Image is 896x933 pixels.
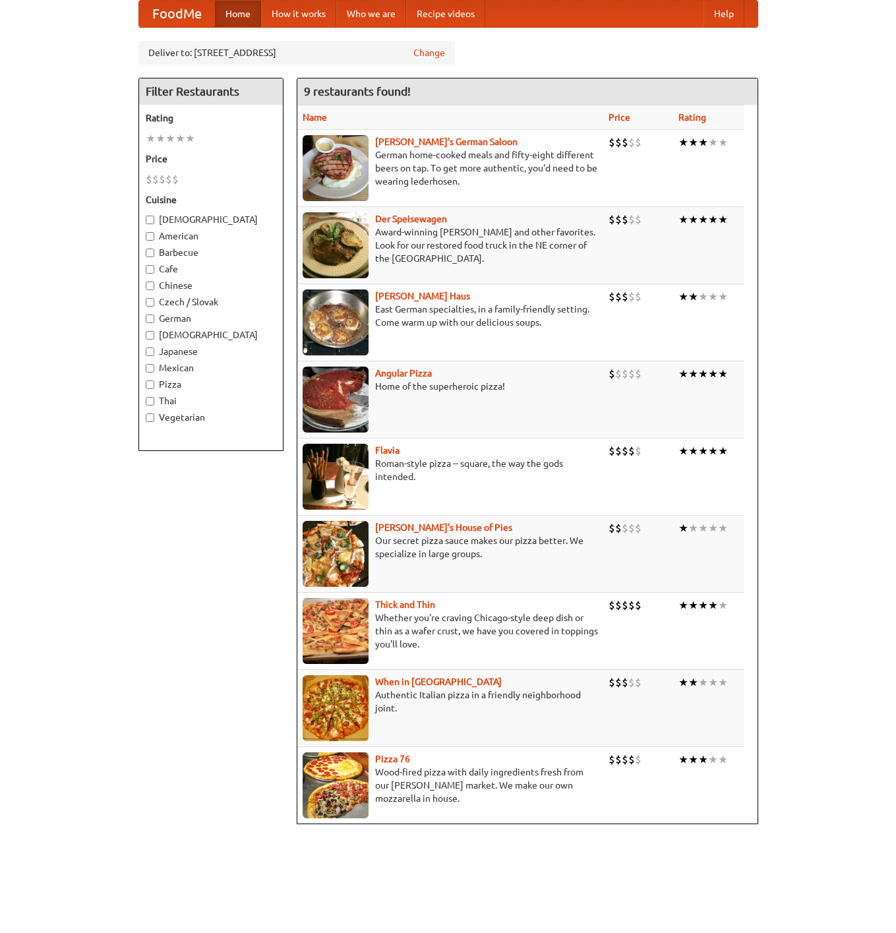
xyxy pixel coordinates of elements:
h4: Filter Restaurants [139,78,283,105]
h5: Price [146,152,276,166]
label: German [146,312,276,325]
a: Flavia [375,445,400,456]
input: Czech / Slovak [146,298,154,307]
li: $ [628,598,635,613]
a: Thick and Thin [375,599,435,610]
li: ★ [708,135,718,150]
li: $ [159,172,165,187]
li: ★ [718,752,728,767]
li: ★ [678,212,688,227]
input: Thai [146,397,154,406]
p: Home of the superheroic pizza! [303,380,598,393]
li: ★ [678,752,688,767]
li: ★ [146,131,156,146]
p: Award-winning [PERSON_NAME] and other favorites. Look for our restored food truck in the NE corne... [303,226,598,265]
li: ★ [678,598,688,613]
img: pizza76.jpg [303,752,369,818]
img: flavia.jpg [303,444,369,510]
li: ★ [698,752,708,767]
li: $ [628,289,635,304]
li: $ [615,675,622,690]
li: $ [622,367,628,381]
label: Vegetarian [146,411,276,424]
li: ★ [185,131,195,146]
li: ★ [678,444,688,458]
li: ★ [688,289,698,304]
li: ★ [718,675,728,690]
li: $ [615,135,622,150]
li: ★ [678,521,688,535]
li: ★ [678,135,688,150]
li: $ [615,367,622,381]
li: ★ [708,367,718,381]
p: German home-cooked meals and fifty-eight different beers on tap. To get more authentic, you'd nee... [303,148,598,188]
label: Czech / Slovak [146,295,276,309]
li: ★ [708,752,718,767]
li: ★ [708,598,718,613]
li: ★ [718,212,728,227]
li: ★ [678,675,688,690]
li: $ [628,675,635,690]
li: ★ [165,131,175,146]
input: Vegetarian [146,413,154,422]
li: $ [165,172,172,187]
li: ★ [698,521,708,535]
h5: Rating [146,111,276,125]
li: ★ [688,367,698,381]
input: Japanese [146,347,154,356]
input: American [146,232,154,241]
a: Home [215,1,261,27]
li: ★ [698,675,708,690]
label: [DEMOGRAPHIC_DATA] [146,213,276,226]
label: Cafe [146,262,276,276]
li: ★ [698,289,708,304]
b: [PERSON_NAME]'s German Saloon [375,136,518,147]
li: $ [615,289,622,304]
li: $ [609,289,615,304]
ng-pluralize: 9 restaurants found! [304,85,411,98]
li: $ [609,367,615,381]
li: $ [615,521,622,535]
a: Pizza 76 [375,754,410,764]
input: Pizza [146,380,154,389]
li: ★ [708,521,718,535]
li: ★ [708,289,718,304]
li: $ [622,289,628,304]
li: $ [635,444,642,458]
li: ★ [678,289,688,304]
a: Price [609,112,630,123]
li: ★ [688,521,698,535]
li: $ [622,444,628,458]
li: ★ [688,135,698,150]
li: $ [628,521,635,535]
img: speisewagen.jpg [303,212,369,278]
input: Mexican [146,364,154,373]
li: $ [609,444,615,458]
li: ★ [718,521,728,535]
li: ★ [698,135,708,150]
a: [PERSON_NAME]'s House of Pies [375,522,512,533]
li: $ [635,521,642,535]
input: [DEMOGRAPHIC_DATA] [146,331,154,340]
img: luigis.jpg [303,521,369,587]
input: Chinese [146,282,154,290]
input: [DEMOGRAPHIC_DATA] [146,216,154,224]
img: kohlhaus.jpg [303,289,369,355]
li: ★ [718,444,728,458]
a: Angular Pizza [375,368,432,378]
li: $ [172,172,179,187]
a: [PERSON_NAME] Haus [375,291,470,301]
a: How it works [261,1,336,27]
label: American [146,229,276,243]
a: Help [703,1,744,27]
li: $ [635,598,642,613]
label: Pizza [146,378,276,391]
img: esthers.jpg [303,135,369,201]
li: ★ [718,598,728,613]
li: ★ [698,212,708,227]
li: ★ [718,289,728,304]
li: $ [609,598,615,613]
